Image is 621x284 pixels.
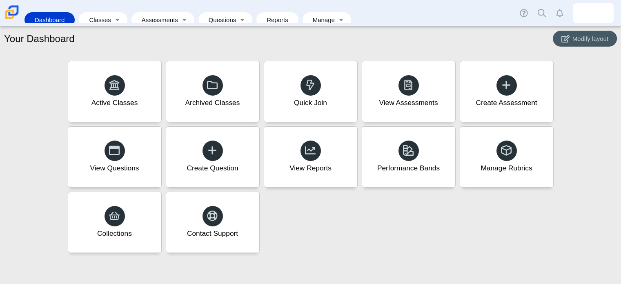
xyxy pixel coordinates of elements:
a: Toggle expanded [179,12,190,27]
div: View Assessments [379,98,438,108]
div: Performance Bands [377,163,440,173]
div: Active Classes [91,98,138,108]
div: Collections [97,228,132,239]
img: dianyeliz.garcia.tSUsjF [587,7,600,20]
a: Manage Rubrics [460,126,554,188]
a: Alerts [551,4,569,22]
a: Create Question [166,126,260,188]
div: Manage Rubrics [481,163,532,173]
a: View Questions [68,126,162,188]
a: Questions [203,12,237,27]
div: Quick Join [294,98,327,108]
h1: Your Dashboard [4,32,75,46]
img: Carmen School of Science & Technology [3,4,20,21]
a: dianyeliz.garcia.tSUsjF [573,3,614,23]
span: Modify layout [572,35,608,42]
a: Carmen School of Science & Technology [3,15,20,22]
a: Reports [260,12,294,27]
a: Toggle expanded [112,12,123,27]
a: Contact Support [166,192,260,253]
a: Dashboard [29,12,71,27]
button: Modify layout [553,31,617,47]
a: Toggle expanded [237,12,248,27]
a: Toggle expanded [336,12,347,27]
div: Create Question [187,163,238,173]
a: Manage [307,12,336,27]
a: Assessments [136,12,179,27]
div: Contact Support [187,228,238,239]
a: Quick Join [264,61,358,122]
div: View Reports [289,163,332,173]
div: Archived Classes [185,98,240,108]
div: Create Assessment [476,98,537,108]
a: Archived Classes [166,61,260,122]
a: View Assessments [362,61,456,122]
a: Classes [83,12,111,27]
a: View Reports [264,126,358,188]
a: Create Assessment [460,61,554,122]
a: Performance Bands [362,126,456,188]
a: Active Classes [68,61,162,122]
div: View Questions [90,163,139,173]
a: Collections [68,192,162,253]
